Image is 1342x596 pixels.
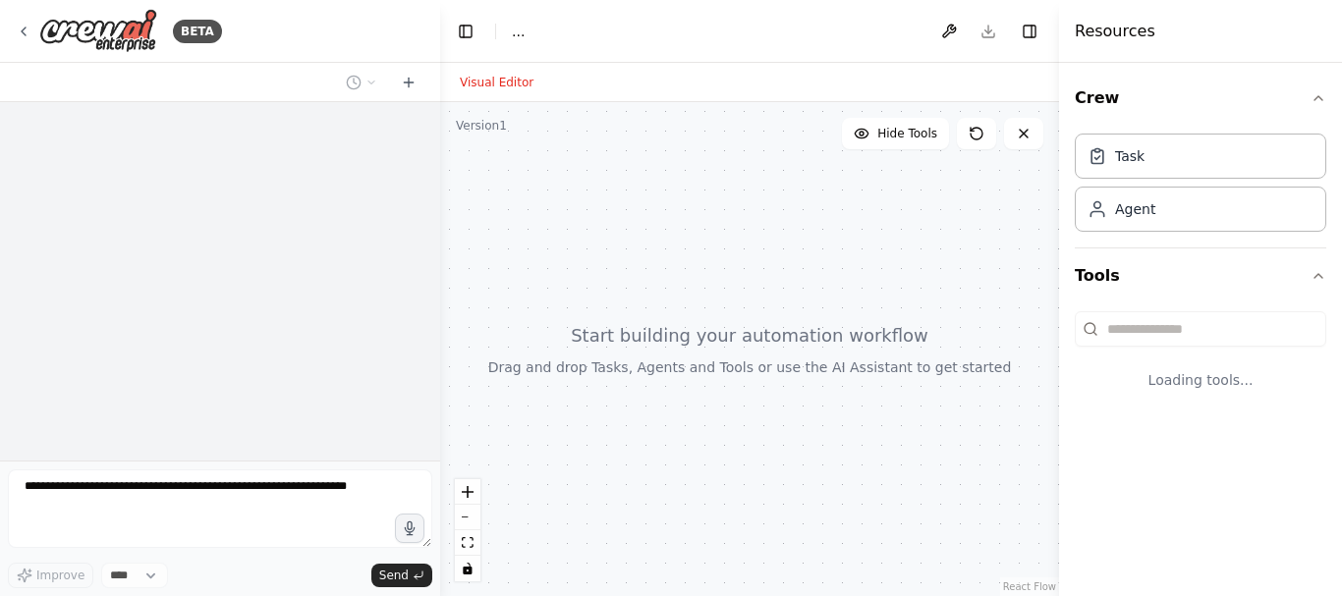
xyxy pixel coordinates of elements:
[1003,581,1056,592] a: React Flow attribution
[1075,20,1155,43] h4: Resources
[455,479,480,505] button: zoom in
[877,126,937,141] span: Hide Tools
[338,71,385,94] button: Switch to previous chat
[456,118,507,134] div: Version 1
[842,118,949,149] button: Hide Tools
[1115,199,1155,219] div: Agent
[1075,71,1326,126] button: Crew
[39,9,157,53] img: Logo
[448,71,545,94] button: Visual Editor
[371,564,432,587] button: Send
[379,568,409,583] span: Send
[395,514,424,543] button: Click to speak your automation idea
[1016,18,1043,45] button: Hide right sidebar
[173,20,222,43] div: BETA
[1075,248,1326,303] button: Tools
[455,530,480,556] button: fit view
[512,22,525,41] span: ...
[452,18,479,45] button: Hide left sidebar
[8,563,93,588] button: Improve
[1075,303,1326,421] div: Tools
[512,22,525,41] nav: breadcrumb
[393,71,424,94] button: Start a new chat
[455,556,480,581] button: toggle interactivity
[455,505,480,530] button: zoom out
[1075,126,1326,247] div: Crew
[36,568,84,583] span: Improve
[455,479,480,581] div: React Flow controls
[1075,354,1326,406] div: Loading tools...
[1115,146,1145,166] div: Task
